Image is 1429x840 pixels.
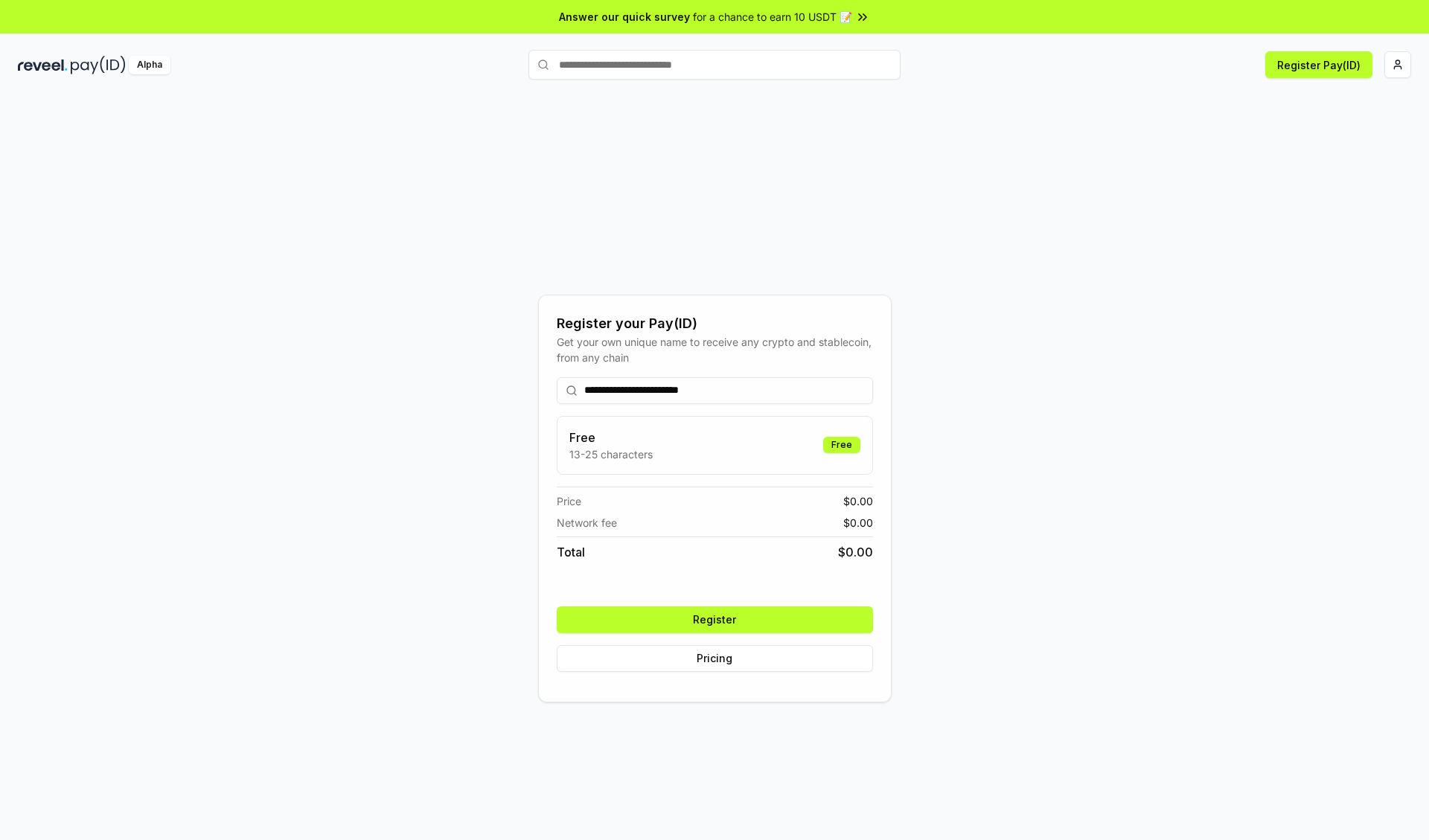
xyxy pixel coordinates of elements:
[557,334,873,365] div: Get your own unique name to receive any crypto and stablecoin, from any chain
[1265,51,1372,78] button: Register Pay(ID)
[569,429,653,446] h3: Free
[557,645,873,672] button: Pricing
[823,437,860,453] div: Free
[559,9,690,25] span: Answer our quick survey
[129,56,170,74] div: Alpha
[71,56,126,74] img: pay_id
[838,543,873,561] span: $ 0.00
[557,543,585,561] span: Total
[693,9,852,25] span: for a chance to earn 10 USDT 📝
[843,493,873,509] span: $ 0.00
[557,313,873,334] div: Register your Pay(ID)
[843,515,873,530] span: $ 0.00
[18,56,68,74] img: reveel_dark
[569,446,653,462] p: 13-25 characters
[557,515,617,530] span: Network fee
[557,493,581,509] span: Price
[557,606,873,633] button: Register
